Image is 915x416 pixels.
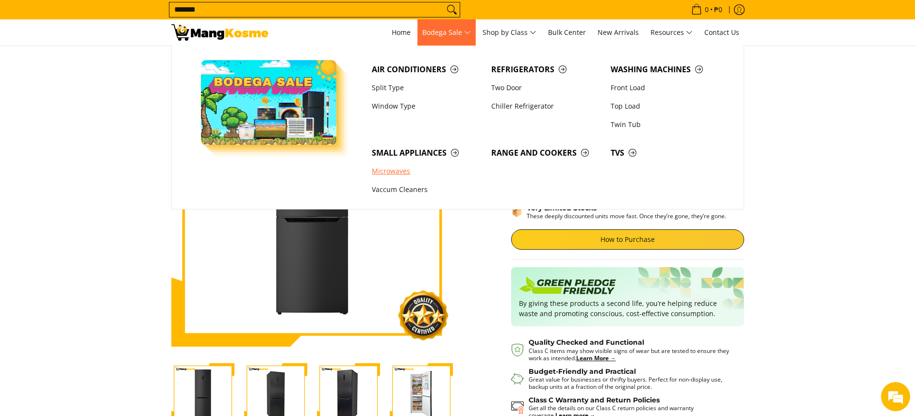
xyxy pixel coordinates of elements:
[519,298,736,319] p: By giving these products a second life, you’re helping reduce waste and promoting conscious, cost...
[529,376,734,390] p: Great value for businesses or thrifty buyers. Perfect for non-display use, backup units at a frac...
[444,2,460,17] button: Search
[367,79,486,97] a: Split Type
[593,19,644,46] a: New Arrivals
[606,60,725,79] a: Washing Machines
[529,396,660,404] strong: Class C Warranty and Return Policies
[201,60,337,145] img: Bodega Sale
[372,64,482,76] span: Air Conditioners
[699,19,744,46] a: Contact Us
[646,19,698,46] a: Resources
[688,4,725,15] span: •
[278,19,744,46] nav: Main Menu
[482,27,536,39] span: Shop by Class
[486,144,606,162] a: Range and Cookers
[704,28,739,37] span: Contact Us
[422,27,471,39] span: Bodega Sale
[606,97,725,115] a: Top Load
[543,19,591,46] a: Bulk Center
[650,27,693,39] span: Resources
[511,229,744,250] a: How to Purchase
[606,144,725,162] a: TVs
[529,338,644,347] strong: Quality Checked and Functional
[372,147,482,159] span: Small Appliances
[486,97,606,115] a: Chiller Refrigerator
[50,54,163,67] div: Chat with us now
[387,19,416,46] a: Home
[529,367,636,376] strong: Budget-Friendly and Practical
[5,265,185,299] textarea: Type your message and hit 'Enter'
[159,5,183,28] div: Minimize live chat window
[367,162,486,181] a: Microwaves
[491,147,601,159] span: Range and Cookers
[392,28,411,37] span: Home
[486,60,606,79] a: Refrigerators
[576,354,616,362] a: Learn More →
[611,147,720,159] span: TVs
[611,64,720,76] span: Washing Machines
[478,19,541,46] a: Shop by Class
[486,79,606,97] a: Two Door
[367,144,486,162] a: Small Appliances
[367,97,486,115] a: Window Type
[367,181,486,199] a: Vaccum Cleaners
[56,122,134,220] span: We're online!
[367,60,486,79] a: Air Conditioners
[519,275,616,298] img: Badge sustainability green pledge friendly
[703,6,710,13] span: 0
[713,6,724,13] span: ₱0
[527,212,726,220] p: These deeply discounted units move fast. Once they’re gone, they’re gone.
[606,79,725,97] a: Front Load
[491,64,601,76] span: Refrigerators
[417,19,476,46] a: Bodega Sale
[171,24,268,41] img: Condura 12 Cu. Ft. Bottom Freezer Inverter Ref (Class C) l Mang Kosme
[529,347,734,362] p: Class C items may show visible signs of wear but are tested to ensure they work as intended.
[548,28,586,37] span: Bulk Center
[606,115,725,134] a: Twin Tub
[598,28,639,37] span: New Arrivals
